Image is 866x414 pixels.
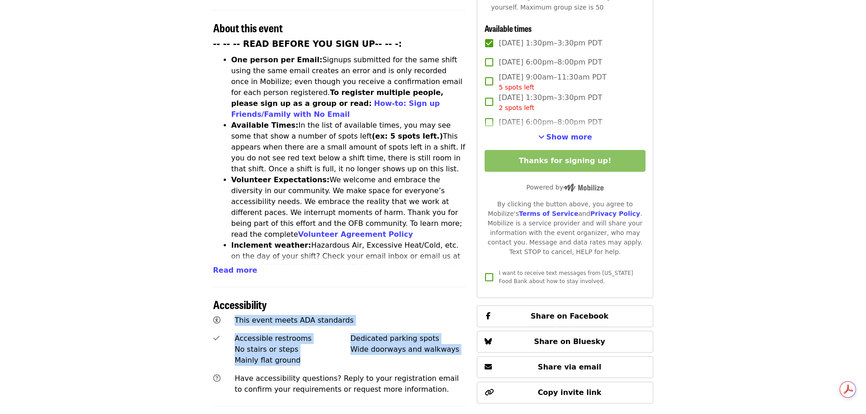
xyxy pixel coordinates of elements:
[531,312,608,320] span: Share on Facebook
[231,99,440,119] a: How-to: Sign up Friends/Family with No Email
[213,265,257,276] button: Read more
[590,210,640,217] a: Privacy Policy
[372,132,443,140] strong: (ex: 5 spots left.)
[499,57,602,68] span: [DATE] 6:00pm–8:00pm PDT
[499,72,606,92] span: [DATE] 9:00am–11:30am PDT
[298,230,413,239] a: Volunteer Agreement Policy
[499,92,602,113] span: [DATE] 1:30pm–3:30pm PDT
[485,22,532,34] span: Available times
[499,270,633,284] span: I want to receive text messages from [US_STATE] Food Bank about how to stay involved.
[477,331,653,353] button: Share on Bluesky
[477,382,653,404] button: Copy invite link
[519,210,578,217] a: Terms of Service
[231,241,311,249] strong: Inclement weather:
[231,121,299,130] strong: Available Times:
[213,334,220,343] i: check icon
[499,84,534,91] span: 5 spots left
[213,266,257,274] span: Read more
[213,20,283,35] span: About this event
[546,133,592,141] span: Show more
[499,38,602,49] span: [DATE] 1:30pm–3:30pm PDT
[213,374,220,383] i: question-circle icon
[534,337,606,346] span: Share on Bluesky
[499,104,534,111] span: 2 spots left
[231,240,466,294] li: Hazardous Air, Excessive Heat/Cold, etc. on the day of your shift? Check your email inbox or emai...
[350,333,466,344] div: Dedicated parking spots
[538,363,601,371] span: Share via email
[231,88,444,108] strong: To register multiple people, please sign up as a group or read:
[231,175,330,184] strong: Volunteer Expectations:
[538,388,601,397] span: Copy invite link
[213,296,267,312] span: Accessibility
[235,333,350,344] div: Accessible restrooms
[350,344,466,355] div: Wide doorways and walkways
[235,355,350,366] div: Mainly flat ground
[231,55,466,120] li: Signups submitted for the same shift using the same email creates an error and is only recorded o...
[231,175,466,240] li: We welcome and embrace the diversity in our community. We make space for everyone’s accessibility...
[485,150,645,172] button: Thanks for signing up!
[526,184,604,191] span: Powered by
[477,305,653,327] button: Share on Facebook
[235,344,350,355] div: No stairs or steps
[499,117,602,128] span: [DATE] 6:00pm–8:00pm PDT
[213,316,220,324] i: universal-access icon
[235,316,354,324] span: This event meets ADA standards
[213,39,402,49] strong: -- -- -- READ BEFORE YOU SIGN UP-- -- -:
[235,374,459,394] span: Have accessibility questions? Reply to your registration email to confirm your requirements or re...
[477,356,653,378] button: Share via email
[563,184,604,192] img: Powered by Mobilize
[485,200,645,257] div: By clicking the button above, you agree to Mobilize's and . Mobilize is a service provider and wi...
[231,55,323,64] strong: One person per Email:
[231,120,466,175] li: In the list of available times, you may see some that show a number of spots left This appears wh...
[538,132,592,143] button: See more timeslots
